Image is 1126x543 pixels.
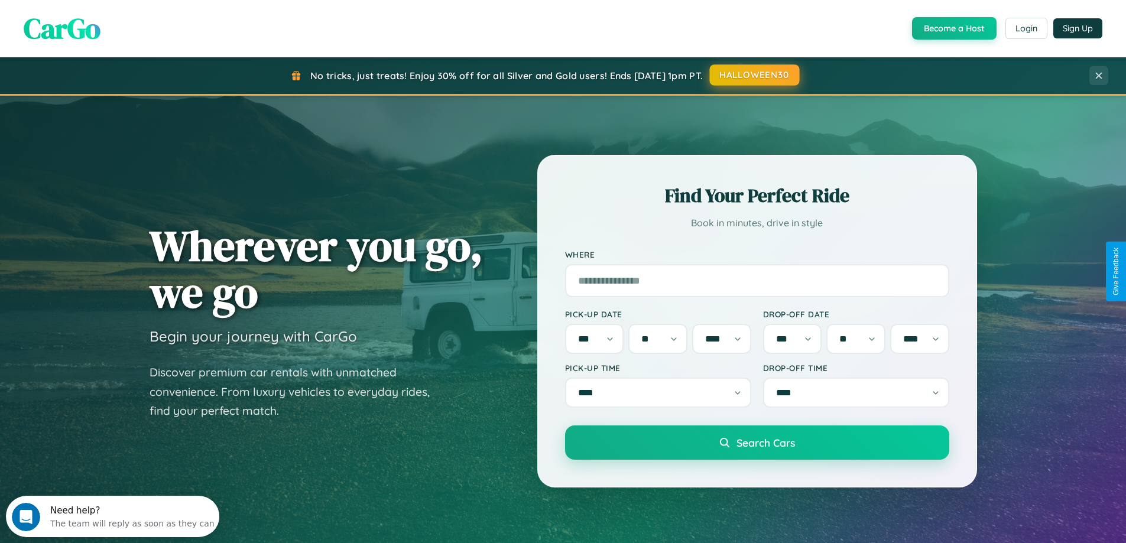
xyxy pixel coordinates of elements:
[763,363,949,373] label: Drop-off Time
[12,503,40,531] iframe: Intercom live chat
[763,309,949,319] label: Drop-off Date
[565,309,751,319] label: Pick-up Date
[5,5,220,37] div: Open Intercom Messenger
[565,183,949,209] h2: Find Your Perfect Ride
[150,327,357,345] h3: Begin your journey with CarGo
[710,64,800,86] button: HALLOWEEN30
[736,436,795,449] span: Search Cars
[912,17,997,40] button: Become a Host
[565,214,949,232] p: Book in minutes, drive in style
[1053,18,1102,38] button: Sign Up
[150,363,445,421] p: Discover premium car rentals with unmatched convenience. From luxury vehicles to everyday rides, ...
[1005,18,1047,39] button: Login
[6,496,219,537] iframe: Intercom live chat discovery launcher
[565,249,949,259] label: Where
[24,9,100,48] span: CarGo
[150,222,483,316] h1: Wherever you go, we go
[44,10,209,19] div: Need help?
[565,425,949,460] button: Search Cars
[565,363,751,373] label: Pick-up Time
[44,19,209,32] div: The team will reply as soon as they can
[310,70,703,82] span: No tricks, just treats! Enjoy 30% off for all Silver and Gold users! Ends [DATE] 1pm PT.
[1112,248,1120,295] div: Give Feedback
